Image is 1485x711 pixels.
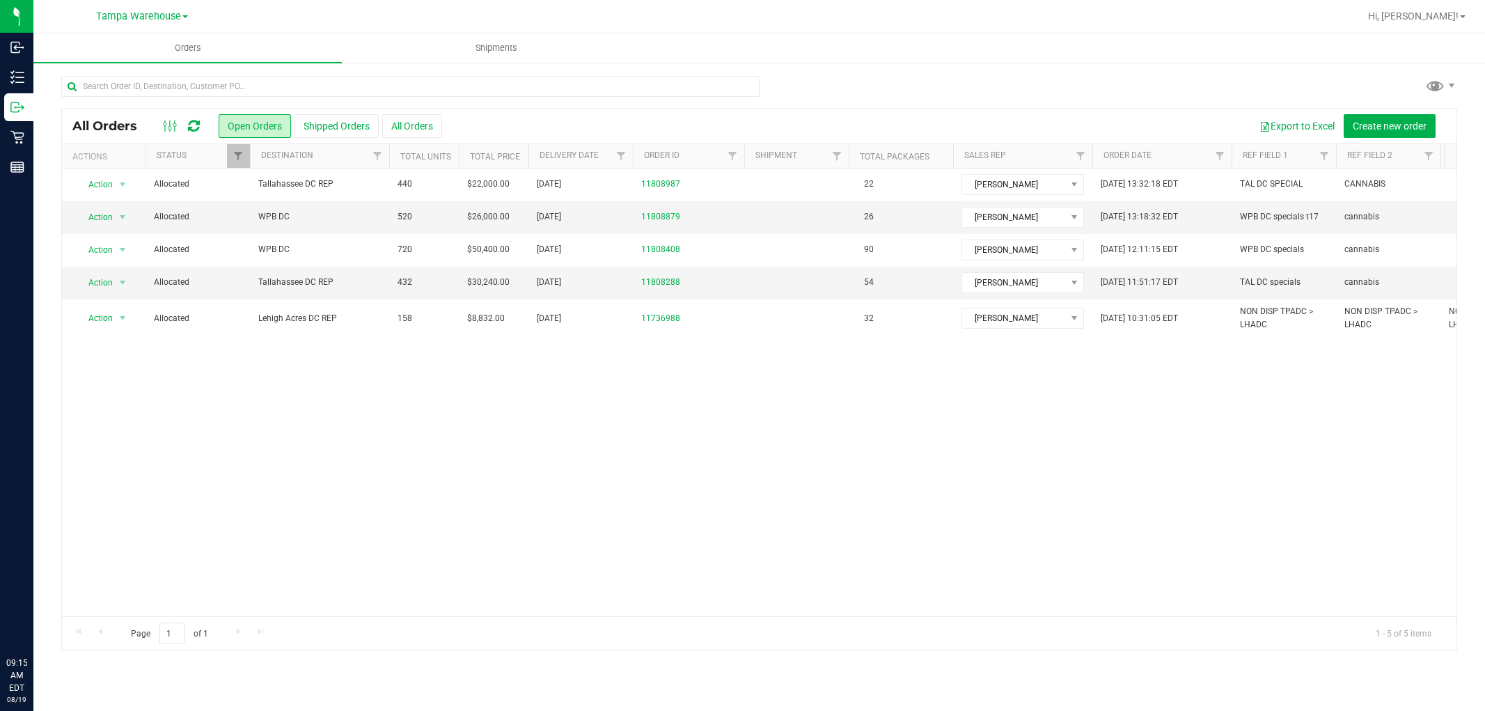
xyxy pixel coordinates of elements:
[467,312,505,325] span: $8,832.00
[962,240,1066,260] span: [PERSON_NAME]
[1103,150,1152,160] a: Order Date
[467,210,510,224] span: $26,000.00
[398,243,412,256] span: 720
[366,144,389,168] a: Filter
[1344,178,1385,191] span: CANNABIS
[6,694,27,705] p: 08/19
[826,144,849,168] a: Filter
[1365,623,1443,643] span: 1 - 5 of 5 items
[1417,144,1440,168] a: Filter
[119,623,219,644] span: Page of 1
[1101,210,1178,224] span: [DATE] 13:18:32 EDT
[76,273,113,292] span: Action
[1313,144,1336,168] a: Filter
[1240,178,1303,191] span: TAL DC SPECIAL
[1353,120,1427,132] span: Create new order
[261,150,313,160] a: Destination
[641,312,680,325] a: 11736988
[537,178,561,191] span: [DATE]
[962,308,1066,328] span: [PERSON_NAME]
[537,243,561,256] span: [DATE]
[467,243,510,256] span: $50,400.00
[6,657,27,694] p: 09:15 AM EDT
[755,150,797,160] a: Shipment
[1368,10,1459,22] span: Hi, [PERSON_NAME]!
[644,150,679,160] a: Order ID
[962,175,1066,194] span: [PERSON_NAME]
[467,178,510,191] span: $22,000.00
[76,308,113,328] span: Action
[10,160,24,174] inline-svg: Reports
[470,152,520,162] a: Total Price
[641,210,680,224] a: 11808879
[1344,276,1379,289] span: cannabis
[382,114,442,138] button: All Orders
[857,174,881,194] span: 22
[72,152,140,162] div: Actions
[610,144,633,168] a: Filter
[962,273,1066,292] span: [PERSON_NAME]
[641,243,680,256] a: 11808408
[1243,150,1288,160] a: Ref Field 1
[156,42,220,54] span: Orders
[1250,114,1344,138] button: Export to Excel
[457,42,536,54] span: Shipments
[72,118,151,134] span: All Orders
[258,178,381,191] span: Tallahassee DC REP
[1240,243,1304,256] span: WPB DC specials
[1344,243,1379,256] span: cannabis
[154,312,242,325] span: Allocated
[76,175,113,194] span: Action
[398,178,412,191] span: 440
[114,308,132,328] span: select
[540,150,599,160] a: Delivery Date
[227,144,250,168] a: Filter
[398,312,412,325] span: 158
[1344,114,1436,138] button: Create new order
[1101,312,1178,325] span: [DATE] 10:31:05 EDT
[1344,210,1379,224] span: cannabis
[114,273,132,292] span: select
[114,175,132,194] span: select
[1344,305,1432,331] span: NON DISP TPADC > LHADC
[258,210,381,224] span: WPB DC
[964,150,1006,160] a: Sales Rep
[398,276,412,289] span: 432
[154,210,242,224] span: Allocated
[1069,144,1092,168] a: Filter
[400,152,451,162] a: Total Units
[537,276,561,289] span: [DATE]
[1209,144,1232,168] a: Filter
[537,210,561,224] span: [DATE]
[1240,276,1301,289] span: TAL DC specials
[294,114,379,138] button: Shipped Orders
[1101,243,1178,256] span: [DATE] 12:11:15 EDT
[721,144,744,168] a: Filter
[76,208,113,227] span: Action
[10,40,24,54] inline-svg: Inbound
[1240,210,1319,224] span: WPB DC specials t17
[33,33,342,63] a: Orders
[467,276,510,289] span: $30,240.00
[857,207,881,227] span: 26
[61,76,760,97] input: Search Order ID, Destination, Customer PO...
[96,10,181,22] span: Tampa Warehouse
[962,208,1066,227] span: [PERSON_NAME]
[159,623,184,644] input: 1
[857,308,881,329] span: 32
[10,70,24,84] inline-svg: Inventory
[641,178,680,191] a: 11808987
[157,150,187,160] a: Status
[1101,276,1178,289] span: [DATE] 11:51:17 EDT
[857,272,881,292] span: 54
[258,243,381,256] span: WPB DC
[1347,150,1392,160] a: Ref Field 2
[857,240,881,260] span: 90
[219,114,291,138] button: Open Orders
[10,130,24,144] inline-svg: Retail
[1101,178,1178,191] span: [DATE] 13:32:18 EDT
[258,276,381,289] span: Tallahassee DC REP
[258,312,381,325] span: Lehigh Acres DC REP
[860,152,929,162] a: Total Packages
[537,312,561,325] span: [DATE]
